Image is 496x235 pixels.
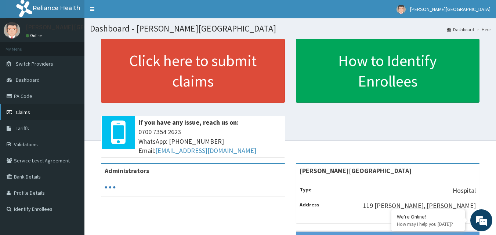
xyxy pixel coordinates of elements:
span: Switch Providers [16,60,53,67]
a: Dashboard [447,26,474,33]
svg: audio-loading [105,182,116,193]
img: User Image [397,5,406,14]
span: Dashboard [16,77,40,83]
span: [PERSON_NAME][GEOGRAPHIC_DATA] [410,6,490,12]
p: 119 [PERSON_NAME], [PERSON_NAME] [363,201,476,210]
li: Here [475,26,490,33]
a: Online [26,33,43,38]
span: Tariffs [16,125,29,132]
b: Administrators [105,166,149,175]
b: Address [300,201,319,208]
p: Hospital [453,186,476,195]
b: If you have any issue, reach us on: [138,118,239,126]
a: [EMAIL_ADDRESS][DOMAIN_NAME] [155,146,256,155]
img: User Image [4,22,20,38]
span: 0700 7354 2623 WhatsApp: [PHONE_NUMBER] Email: [138,127,281,155]
a: How to Identify Enrollees [296,39,480,103]
div: We're Online! [397,213,459,220]
strong: [PERSON_NAME][GEOGRAPHIC_DATA] [300,166,412,175]
span: Claims [16,109,30,115]
a: Click here to submit claims [101,39,285,103]
p: How may I help you today? [397,221,459,227]
h1: Dashboard - [PERSON_NAME][GEOGRAPHIC_DATA] [90,24,490,33]
b: Type [300,186,312,193]
p: [PERSON_NAME][GEOGRAPHIC_DATA] [26,24,134,30]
